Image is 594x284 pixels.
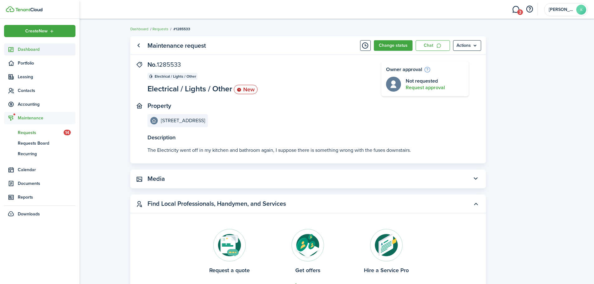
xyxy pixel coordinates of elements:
[18,101,75,108] span: Accounting
[209,266,250,275] p: Request a quote
[147,83,258,95] panel-main-description: Electrical / Lights / Other
[152,26,168,32] a: Requests
[4,138,75,148] a: Requests Board
[292,229,324,262] img: Get offers
[6,6,14,12] img: TenantCloud
[234,85,258,94] status: New
[161,118,205,123] e-details-info-title: [STREET_ADDRESS]
[517,9,523,15] span: 3
[173,26,190,32] span: #1285533
[18,166,75,173] span: Calendar
[18,211,40,217] span: Downloads
[155,74,196,79] span: Electrical / Lights / Other
[213,229,246,262] img: Request a quote
[147,42,206,49] panel-main-title: Maintenance request
[147,61,181,68] panel-main-title: No.
[416,40,450,51] a: Chat
[147,133,469,142] panel-main-title: Description
[524,4,535,15] button: Open resource center
[18,115,75,121] span: Maintenance
[4,127,75,138] a: Requests14
[471,174,481,184] button: Toggle accordion
[370,229,403,262] img: Hire a Service Pro
[18,151,75,157] span: Recurring
[364,266,409,275] p: Hire a Service Pro
[147,102,171,109] panel-main-title: Property
[406,77,445,85] h3: Not requested
[510,2,522,17] a: Messaging
[18,46,75,53] span: Dashboard
[406,85,445,90] button: Request approval
[374,40,413,51] button: Change status
[4,148,75,159] a: Recurring
[18,87,75,94] span: Contacts
[4,191,75,203] a: Reports
[386,66,422,74] h3: Owner approval
[576,5,586,15] avatar-text: K
[64,130,71,135] span: 14
[4,43,75,55] a: Dashboard
[18,180,75,187] span: Documents
[18,60,75,66] span: Portfolio
[147,175,165,182] panel-main-title: Media
[453,40,481,51] button: Actions
[18,74,75,80] span: Leasing
[25,29,48,33] span: Create New
[147,147,469,154] p: The Electricity went off in my kitchen and bathroom again, I suppose there is something wrong wit...
[18,129,64,136] span: Requests
[549,7,574,12] span: Kaitlyn
[147,200,286,207] panel-main-title: Find Local Professionals, Handymen, and Services
[130,26,148,32] a: Dashboard
[18,140,75,147] span: Requests Board
[295,266,320,275] p: Get offers
[15,8,42,12] img: TenantCloud
[4,25,75,37] button: Open menu
[360,40,371,51] button: Timeline
[133,40,144,51] a: Go back
[471,199,481,209] button: Toggle accordion
[18,194,75,200] span: Reports
[157,60,181,69] span: 1285533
